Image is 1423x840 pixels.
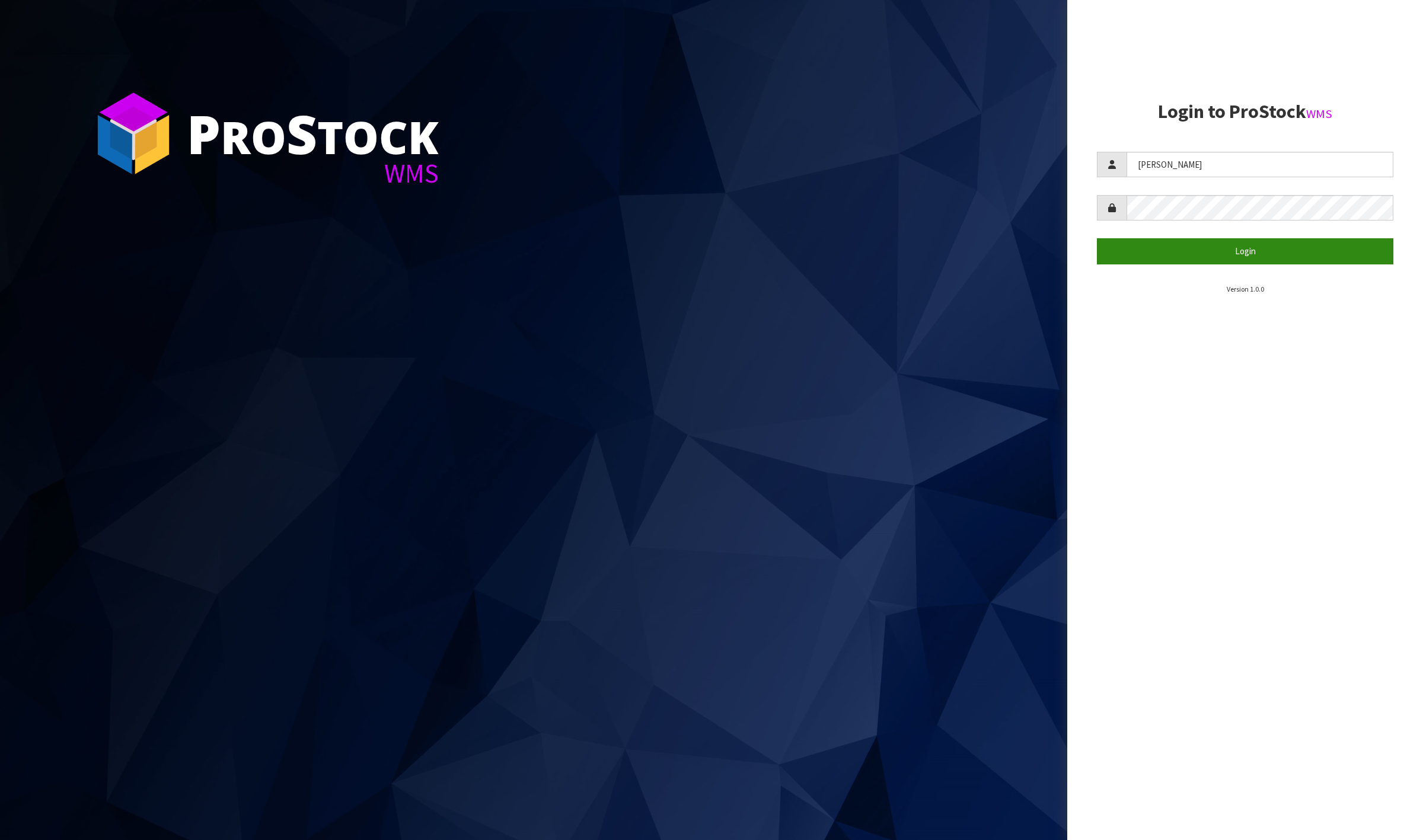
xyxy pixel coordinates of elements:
button: Login [1097,238,1393,264]
span: S [286,97,317,170]
span: P [187,97,221,170]
h2: Login to ProStock [1097,101,1393,122]
small: Version 1.0.0 [1227,285,1264,293]
input: Username [1127,152,1393,177]
div: ro tock [187,107,439,160]
div: WMS [187,160,439,187]
small: WMS [1306,106,1332,122]
img: ProStock Cube [89,89,178,178]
